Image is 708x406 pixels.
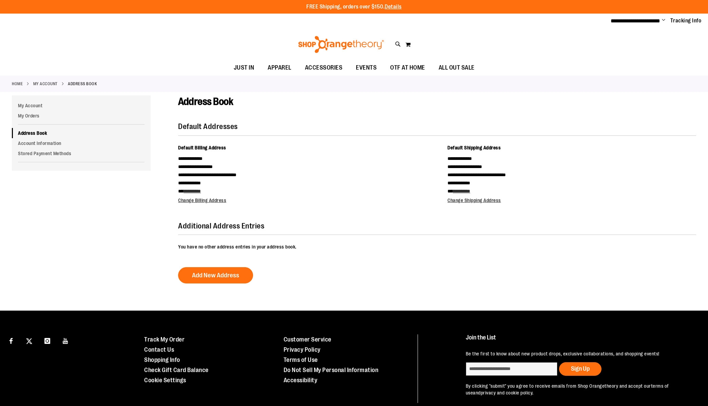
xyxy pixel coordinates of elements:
a: Contact Us [144,346,174,353]
a: Privacy Policy [284,346,321,353]
img: Shop Orangetheory [297,36,385,53]
a: Tracking Info [670,17,702,24]
a: Account Information [12,138,151,148]
img: Twitter [26,338,32,344]
p: You have no other address entries in your address book. [178,243,696,250]
a: Do Not Sell My Personal Information [284,367,379,373]
a: Visit our X page [23,334,35,346]
a: Address Book [12,128,151,138]
a: Visit our Instagram page [41,334,53,346]
a: Stored Payment Methods [12,148,151,159]
strong: Address Book [68,81,97,87]
h4: Join the List [466,334,692,347]
span: Add New Address [192,272,239,279]
a: Customer Service [284,336,331,343]
a: Home [12,81,23,87]
a: Visit our Youtube page [60,334,72,346]
a: Check Gift Card Balance [144,367,209,373]
span: Sign Up [571,365,590,372]
a: Visit our Facebook page [5,334,17,346]
p: FREE Shipping, orders over $150. [306,3,402,11]
strong: Default Addresses [178,122,238,131]
span: JUST IN [234,60,254,75]
p: By clicking "submit" you agree to receive emails from Shop Orangetheory and accept our and [466,383,692,396]
span: Default Billing Address [178,145,226,150]
a: Cookie Settings [144,377,186,384]
a: Details [385,4,402,10]
button: Add New Address [178,267,253,283]
a: My Orders [12,111,151,121]
button: Sign Up [559,362,601,376]
span: EVENTS [356,60,377,75]
span: Address Book [178,96,233,107]
a: My Account [33,81,58,87]
span: OTF AT HOME [390,60,425,75]
a: Accessibility [284,377,318,384]
input: enter email [466,362,557,376]
span: Default Shipping Address [447,145,501,150]
a: My Account [12,100,151,111]
a: terms of use [466,383,669,395]
strong: Additional Address Entries [178,222,264,230]
span: APPAREL [268,60,291,75]
a: Shopping Info [144,356,180,363]
button: Account menu [662,17,665,24]
a: Change Shipping Address [447,198,501,203]
a: Change Billing Address [178,198,226,203]
span: ALL OUT SALE [439,60,475,75]
a: Track My Order [144,336,185,343]
span: ACCESSORIES [305,60,343,75]
a: Terms of Use [284,356,318,363]
p: Be the first to know about new product drops, exclusive collaborations, and shopping events! [466,350,692,357]
a: privacy and cookie policy. [481,390,534,395]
